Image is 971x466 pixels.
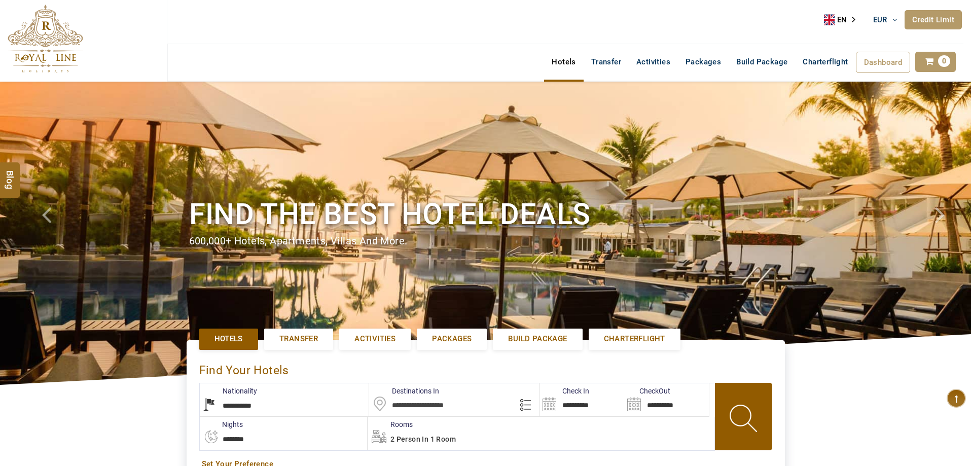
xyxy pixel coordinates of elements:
[584,52,629,72] a: Transfer
[493,329,582,349] a: Build Package
[864,58,903,67] span: Dashboard
[824,12,862,27] a: EN
[544,52,583,72] a: Hotels
[279,334,318,344] span: Transfer
[264,329,333,349] a: Transfer
[624,383,709,416] input: Search
[189,195,782,233] h1: Find the best hotel deals
[905,10,962,29] a: Credit Limit
[8,5,83,73] img: The Royal Line Holidays
[938,55,950,67] span: 0
[540,383,624,416] input: Search
[432,334,472,344] span: Packages
[339,329,411,349] a: Activities
[915,52,956,72] a: 0
[369,386,439,396] label: Destinations In
[189,234,782,248] div: 600,000+ hotels, apartments, villas and more.
[354,334,395,344] span: Activities
[678,52,729,72] a: Packages
[199,353,772,383] div: Find Your Hotels
[604,334,665,344] span: Charterflight
[200,386,257,396] label: Nationality
[368,419,413,429] label: Rooms
[540,386,589,396] label: Check In
[589,329,680,349] a: Charterflight
[417,329,487,349] a: Packages
[199,329,258,349] a: Hotels
[824,12,862,27] div: Language
[629,52,678,72] a: Activities
[795,52,855,72] a: Charterflight
[803,57,848,66] span: Charterflight
[199,419,243,429] label: nights
[624,386,670,396] label: CheckOut
[4,170,17,179] span: Blog
[508,334,567,344] span: Build Package
[873,15,887,24] span: EUR
[214,334,243,344] span: Hotels
[824,12,862,27] aside: Language selected: English
[729,52,795,72] a: Build Package
[390,435,456,443] span: 2 Person in 1 Room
